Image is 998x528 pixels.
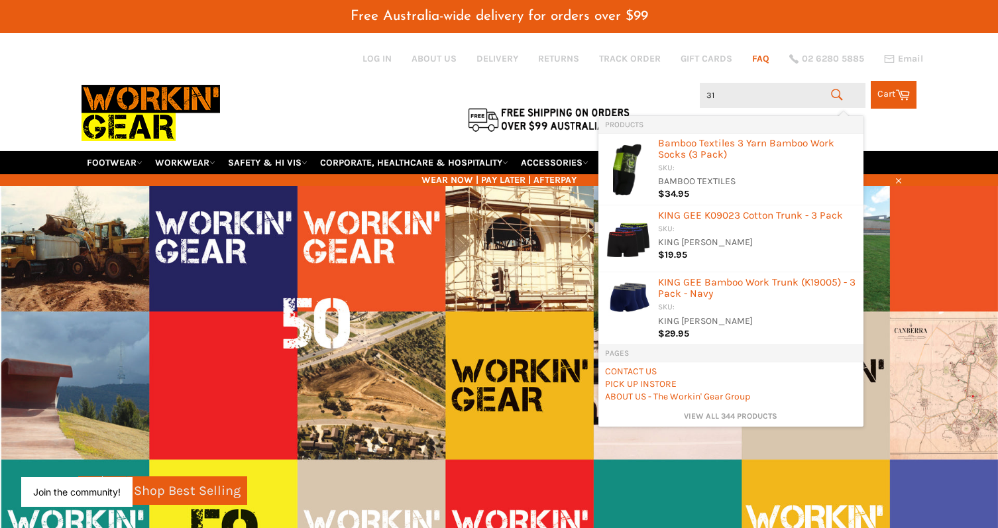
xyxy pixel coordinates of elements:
div: KING GEE K09023 Cotton Trunk - 3 Pack [658,210,857,223]
div: Bamboo Textiles 3 Yarn Bamboo Work Socks (3 Pack) [658,138,857,162]
img: Flat $9.95 shipping Australia wide [466,105,632,133]
div: KING [PERSON_NAME] [658,315,857,329]
a: GIFT CARDS [681,52,732,65]
button: Join the community! [33,486,121,498]
a: View all 344 products [605,411,857,422]
a: SAFETY & HI VIS [223,151,313,174]
li: Products: KING GEE K09023 Cotton Trunk - 3 Pack [598,205,863,273]
span: $34.95 [658,188,689,199]
a: RETURNS [538,52,579,65]
a: ABOUT US - The Workin' Gear Group [605,390,857,403]
input: Search [700,83,865,108]
img: Workin Gear leaders in Workwear, Safety Boots, PPE, Uniforms. Australia's No.1 in Workwear [82,76,220,150]
div: SKU: [658,162,857,175]
a: PICK UP INSTORE [605,378,857,390]
a: WORKWEAR [150,151,221,174]
a: DELIVERY [476,52,518,65]
div: KING [PERSON_NAME] [658,236,857,250]
li: Pages: CONTACT US [598,362,863,378]
span: Email [898,54,923,64]
a: 02 6280 5885 [789,54,864,64]
a: ABOUT US [412,52,457,65]
li: Products [598,116,863,133]
img: K09023Undiesimage_200x.jpg [605,212,651,267]
a: TRACK ORDER [599,52,661,65]
a: Cart [871,81,916,109]
span: 02 6280 5885 [802,54,864,64]
a: FAQ [752,52,769,65]
a: RE-WORKIN' GEAR [596,151,686,174]
li: Products: KING GEE Bamboo Work Trunk (K19005) - 3 Pack - Navy [598,272,863,344]
span: WEAR NOW | PAY LATER | AFTERPAY [82,174,916,186]
div: KING GEE Bamboo Work Trunk (K19005) - 3 Pack - Navy [658,277,857,301]
li: Pages: PICK UP INSTORE [598,378,863,390]
span: $29.95 [658,328,689,339]
a: FOOTWEAR [82,151,148,174]
a: CONTACT US [605,365,857,378]
img: Navy3Pack_200x.jpg [605,279,651,319]
img: Bamboo_Textiles_3_Pack_3_Yarn_socksn_200x.png [613,140,643,195]
div: SKU: [658,301,857,314]
a: Shop Best Selling [127,476,247,505]
span: $19.95 [658,249,687,260]
li: View All [598,406,863,427]
a: ACCESSORIES [516,151,594,174]
span: Free Australia-wide delivery for orders over $99 [351,9,648,23]
li: Pages [598,344,863,362]
a: CORPORATE, HEALTHCARE & HOSPITALITY [315,151,514,174]
div: BAMBOO TEXTILES [658,175,857,189]
div: SKU: [658,223,857,236]
li: Pages: ABOUT US - The Workin' Gear Group [598,390,863,406]
li: Products: Bamboo Textiles 3 Yarn Bamboo Work Socks (3 Pack) [598,133,863,205]
a: Log in [362,53,392,64]
a: Email [884,54,923,64]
